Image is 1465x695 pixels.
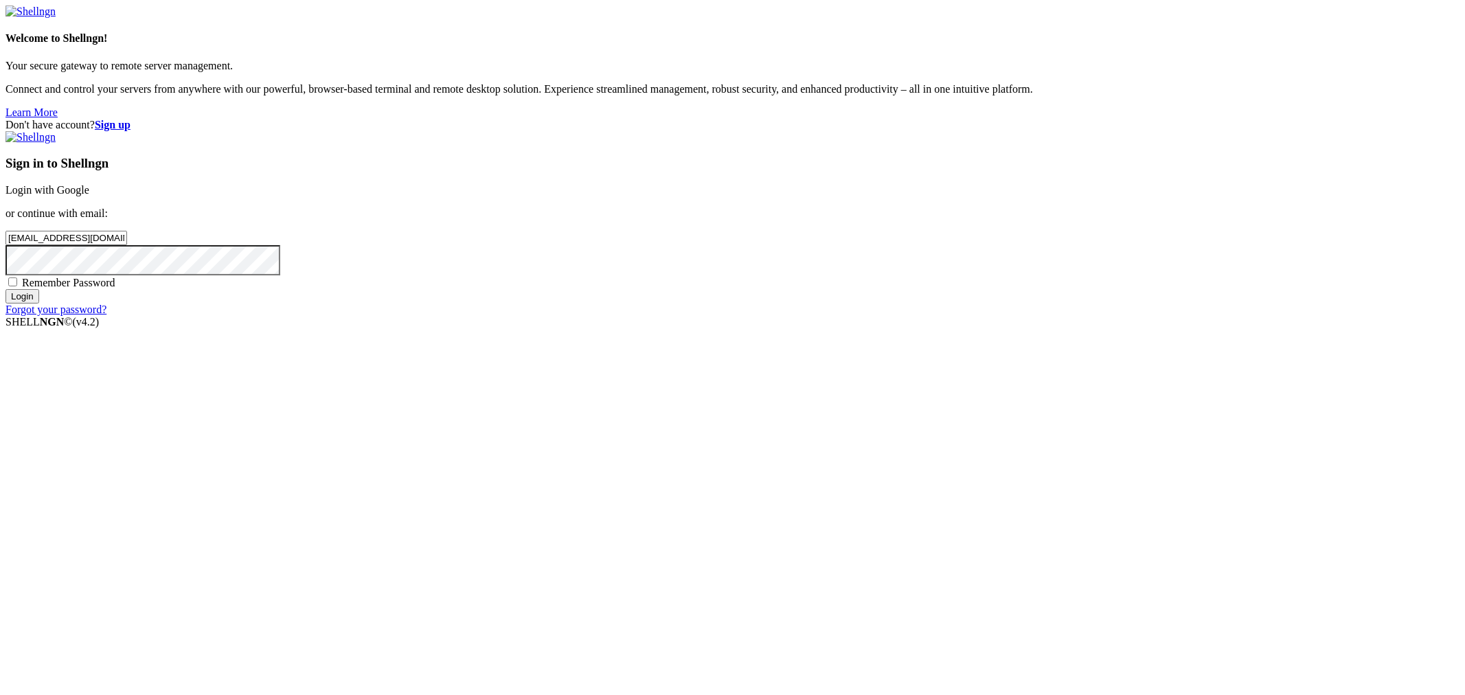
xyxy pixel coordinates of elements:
[5,60,1460,72] p: Your secure gateway to remote server management.
[5,289,39,304] input: Login
[5,119,1460,131] div: Don't have account?
[5,83,1460,95] p: Connect and control your servers from anywhere with our powerful, browser-based terminal and remo...
[8,277,17,286] input: Remember Password
[5,106,58,118] a: Learn More
[73,316,100,328] span: 4.2.0
[5,316,99,328] span: SHELL ©
[5,304,106,315] a: Forgot your password?
[5,32,1460,45] h4: Welcome to Shellngn!
[5,231,127,245] input: Email address
[5,131,56,144] img: Shellngn
[5,207,1460,220] p: or continue with email:
[5,5,56,18] img: Shellngn
[5,184,89,196] a: Login with Google
[40,316,65,328] b: NGN
[22,277,115,288] span: Remember Password
[95,119,130,130] a: Sign up
[5,156,1460,171] h3: Sign in to Shellngn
